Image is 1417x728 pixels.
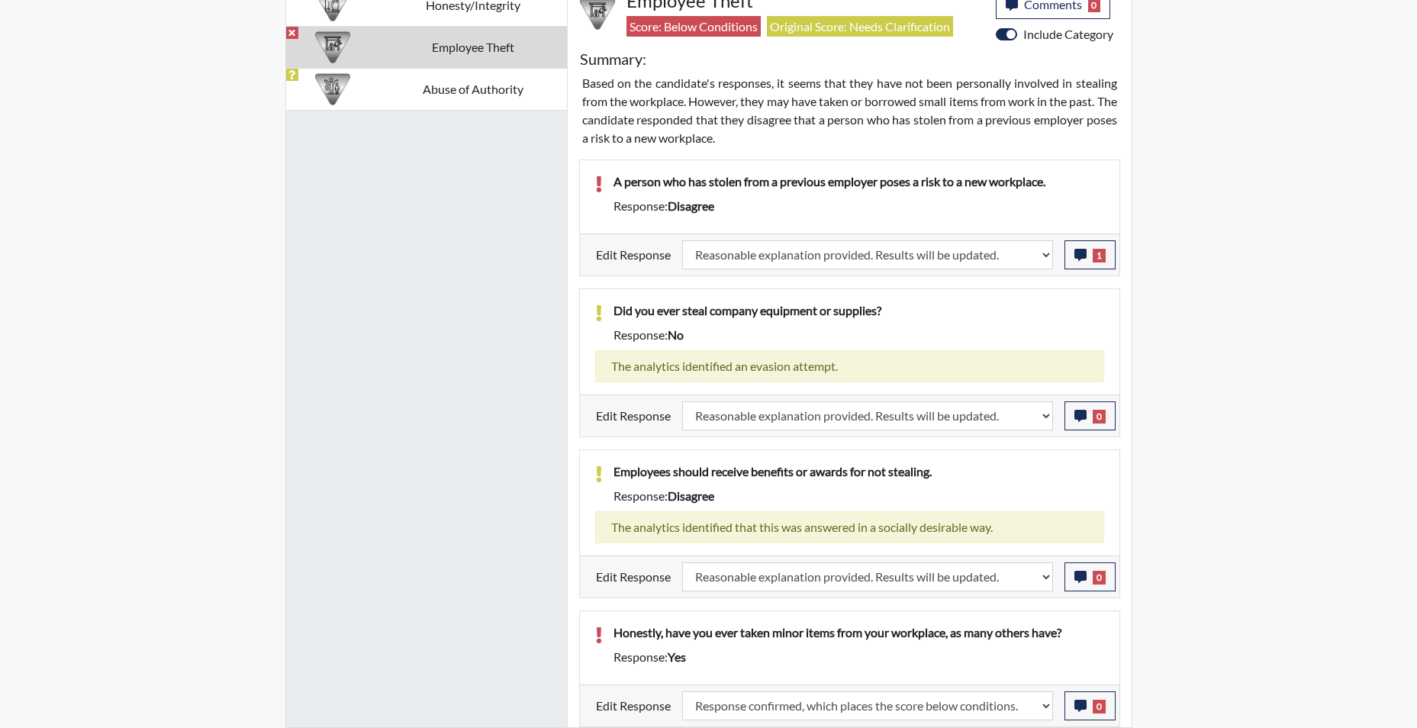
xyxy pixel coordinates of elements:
[671,562,1064,591] div: Update the test taker's response, the change might impact the score
[671,240,1064,269] div: Update the test taker's response, the change might impact the score
[613,301,1104,320] p: Did you ever steal company equipment or supplies?
[1093,249,1106,263] span: 1
[613,172,1104,191] p: A person who has stolen from a previous employer poses a risk to a new workplace.
[602,326,1116,344] div: Response:
[671,401,1064,430] div: Update the test taker's response, the change might impact the score
[671,691,1064,720] div: Update the test taker's response, the change might impact the score
[613,623,1104,642] p: Honestly, have you ever taken minor items from your workplace, as many others have?
[668,649,686,664] span: yes
[596,240,671,269] label: Edit Response
[1093,700,1106,714] span: 0
[582,74,1117,147] p: Based on the candidate's responses, it seems that they have not been personally involved in steal...
[668,488,714,503] span: disagree
[602,487,1116,505] div: Response:
[1093,410,1106,424] span: 0
[668,198,714,213] span: disagree
[1064,401,1116,430] button: 0
[1064,562,1116,591] button: 0
[315,30,350,65] img: CATEGORY%20ICON-07.58b65e52.png
[595,350,1104,382] div: The analytics identified an evasion attempt.
[668,327,684,342] span: no
[580,50,646,68] h5: Summary:
[626,16,761,37] span: Score: Below Conditions
[596,562,671,591] label: Edit Response
[596,691,671,720] label: Edit Response
[595,511,1104,543] div: The analytics identified that this was answered in a socially desirable way.
[1064,691,1116,720] button: 0
[1064,240,1116,269] button: 1
[596,401,671,430] label: Edit Response
[1093,571,1106,585] span: 0
[767,16,953,37] span: Original Score: Needs Clarification
[602,197,1116,215] div: Response:
[315,72,350,107] img: CATEGORY%20ICON-01.94e51fac.png
[1023,25,1113,43] label: Include Category
[602,648,1116,666] div: Response:
[613,462,1104,481] p: Employees should receive benefits or awards for not stealing.
[379,68,567,110] td: Abuse of Authority
[379,26,567,68] td: Employee Theft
